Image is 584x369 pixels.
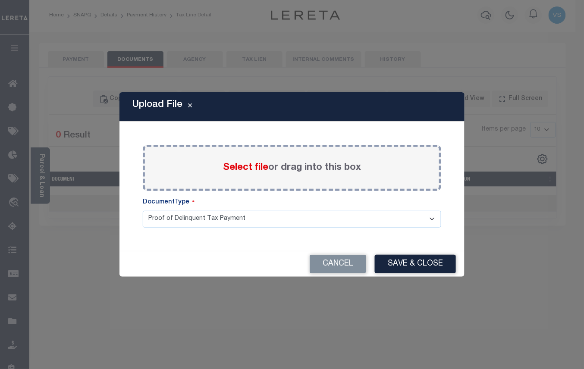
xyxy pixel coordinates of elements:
[223,163,268,172] span: Select file
[143,198,195,207] label: DocumentType
[375,255,456,273] button: Save & Close
[132,99,182,110] h5: Upload File
[223,161,361,175] label: or drag into this box
[182,102,198,112] button: Close
[310,255,366,273] button: Cancel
